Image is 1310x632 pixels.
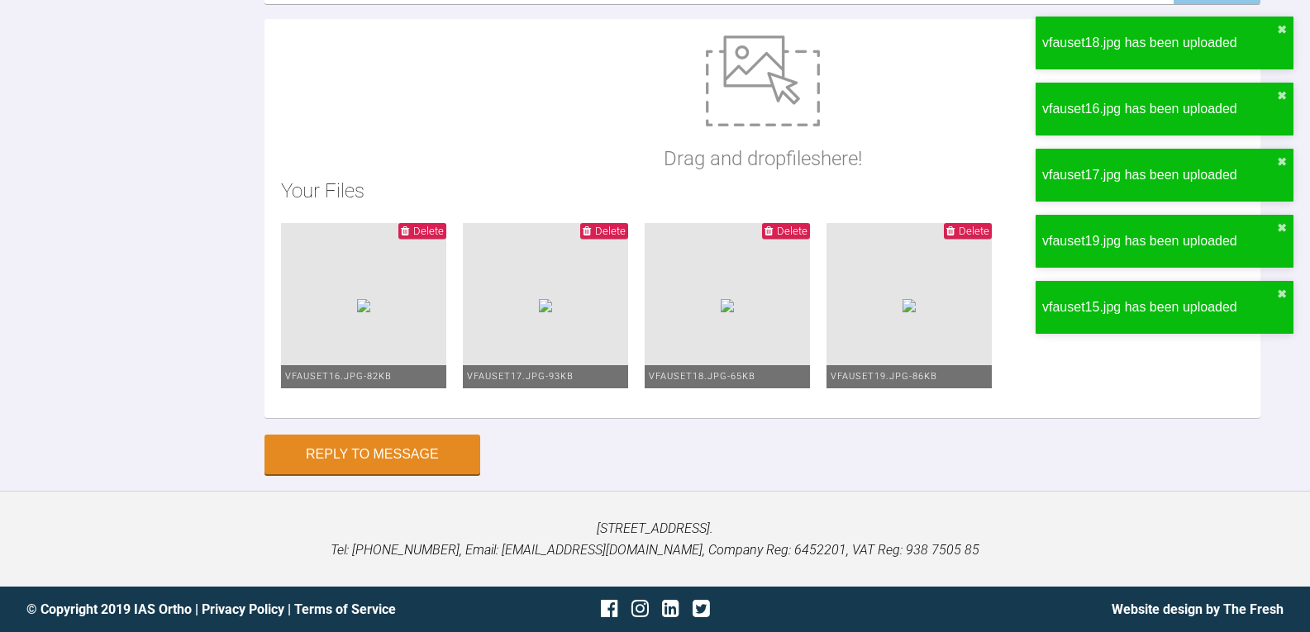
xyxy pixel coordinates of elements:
a: Terms of Service [294,601,396,617]
img: d7f2d6bb-6cb1-4f2b-812a-1028d0abcac6 [357,299,370,312]
button: close [1277,23,1287,36]
div: vfauset19.jpg has been uploaded [1042,230,1277,252]
p: [STREET_ADDRESS]. Tel: [PHONE_NUMBER], Email: [EMAIL_ADDRESS][DOMAIN_NAME], Company Reg: 6452201,... [26,518,1284,560]
span: vfauset17.jpg - 93KB [467,371,574,382]
p: Drag and drop files here! [664,143,862,174]
span: Delete [595,225,626,237]
button: close [1277,287,1287,301]
span: vfauset16.jpg - 82KB [285,371,392,382]
button: close [1277,221,1287,235]
span: Delete [413,225,444,237]
div: vfauset15.jpg has been uploaded [1042,297,1277,318]
span: vfauset19.jpg - 86KB [831,371,937,382]
img: c582af53-94cd-4162-ac60-c0c8d25ca9bc [721,299,734,312]
h2: Your Files [281,175,1244,207]
button: close [1277,155,1287,169]
button: close [1277,89,1287,102]
a: Website design by The Fresh [1112,601,1284,617]
img: ae12d97b-962d-4c12-8297-3aeb0956d565 [539,299,552,312]
span: vfauset18.jpg - 65KB [649,371,755,382]
span: Delete [959,225,989,237]
span: Delete [777,225,807,237]
div: vfauset16.jpg has been uploaded [1042,98,1277,120]
div: vfauset18.jpg has been uploaded [1042,32,1277,54]
img: 2e4d3106-f15a-467e-985a-f1ac52dbe29d [903,299,916,312]
div: © Copyright 2019 IAS Ortho | | [26,599,445,620]
div: vfauset17.jpg has been uploaded [1042,164,1277,186]
a: Privacy Policy [202,601,284,617]
button: Reply to Message [264,435,480,474]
